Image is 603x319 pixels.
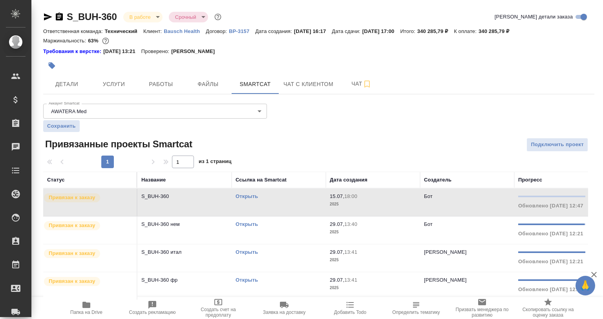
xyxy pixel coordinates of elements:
[400,28,417,34] p: Итого:
[190,307,247,318] span: Создать счет на предоплату
[454,28,479,34] p: К оплате:
[141,276,228,284] p: S_BUH-360 фр
[43,28,105,34] p: Ответственная команда:
[362,79,372,89] svg: Подписаться
[229,28,255,34] p: ВР-3157
[283,79,333,89] span: Чат с клиентом
[520,307,576,318] span: Скопировать ссылку на оценку заказа
[103,48,141,55] p: [DATE] 13:21
[424,249,467,255] p: [PERSON_NAME]
[143,28,164,34] p: Клиент:
[206,28,229,34] p: Договор:
[171,48,221,55] p: [PERSON_NAME]
[392,310,440,315] span: Определить тематику
[330,176,367,184] div: Дата создания
[251,297,317,319] button: Заявка на доставку
[105,28,143,34] p: Технический
[47,176,65,184] div: Статус
[173,14,199,20] button: Срочный
[236,221,258,227] a: Открыть
[383,297,449,319] button: Определить тематику
[518,231,583,236] span: Обновлено [DATE] 12:21
[344,221,357,227] p: 13:40
[518,258,583,264] span: Обновлено [DATE] 12:21
[199,157,232,168] span: из 1 страниц
[236,249,258,255] a: Открыть
[49,277,95,285] p: Привязан к заказу
[43,57,60,74] button: Добавить тэг
[344,277,357,283] p: 13:41
[330,228,416,236] p: 2025
[49,222,95,229] p: Привязан к заказу
[48,79,86,89] span: Детали
[330,277,344,283] p: 29.07,
[332,28,362,34] p: Дата сдачи:
[129,310,176,315] span: Создать рекламацию
[49,108,89,115] button: AWATERA Med
[330,193,344,199] p: 15.07,
[330,221,344,227] p: 29.07,
[100,36,111,46] button: 104410.64 RUB;
[424,277,467,283] p: [PERSON_NAME]
[213,12,223,22] button: Доп статусы указывают на важность/срочность заказа
[330,200,416,208] p: 2025
[317,297,383,319] button: Добавить Todo
[185,297,251,319] button: Создать счет на предоплату
[43,120,80,132] button: Сохранить
[47,122,76,130] span: Сохранить
[53,297,119,319] button: Папка на Drive
[362,28,400,34] p: [DATE] 17:00
[330,284,416,292] p: 2025
[236,277,258,283] a: Открыть
[579,277,592,294] span: 🙏
[344,249,357,255] p: 13:41
[43,104,267,119] div: AWATERA Med
[424,221,433,227] p: Бот
[43,138,192,150] span: Привязанные проекты Smartcat
[141,220,228,228] p: S_BUH-360 нем
[417,28,454,34] p: 340 285,79 ₽
[88,38,100,44] p: 63%
[141,176,166,184] div: Название
[576,276,595,295] button: 🙏
[424,193,433,199] p: Бот
[164,28,206,34] p: Bausch Health
[127,14,153,20] button: В работе
[43,48,103,55] a: Требования к верстке:
[169,12,208,22] div: В работе
[449,297,515,319] button: Призвать менеджера по развитию
[424,176,451,184] div: Создатель
[119,297,185,319] button: Создать рекламацию
[344,193,357,199] p: 18:00
[55,12,64,22] button: Скопировать ссылку
[95,79,133,89] span: Услуги
[141,48,172,55] p: Проверено:
[531,140,584,149] span: Подключить проект
[495,13,573,21] span: [PERSON_NAME] детали заказа
[330,249,344,255] p: 29.07,
[229,27,255,34] a: ВР-3157
[67,11,117,22] a: S_BUH-360
[330,256,416,264] p: 2025
[515,297,581,319] button: Скопировать ссылку на оценку заказа
[43,12,53,22] button: Скопировать ссылку для ЯМессенджера
[49,194,95,202] p: Привязан к заказу
[43,38,88,44] p: Маржинальность:
[479,28,515,34] p: 340 285,79 ₽
[334,310,366,315] span: Добавить Todo
[49,249,95,257] p: Привязан к заказу
[142,79,180,89] span: Работы
[263,310,305,315] span: Заявка на доставку
[343,79,380,89] span: Чат
[123,12,163,22] div: В работе
[236,176,287,184] div: Ссылка на Smartcat
[255,28,294,34] p: Дата создания:
[294,28,332,34] p: [DATE] 16:17
[43,48,103,55] div: Нажми, чтобы открыть папку с инструкцией
[526,138,588,152] button: Подключить проект
[236,79,274,89] span: Smartcat
[164,27,206,34] a: Bausch Health
[189,79,227,89] span: Файлы
[454,307,510,318] span: Призвать менеджера по развитию
[518,176,542,184] div: Прогресс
